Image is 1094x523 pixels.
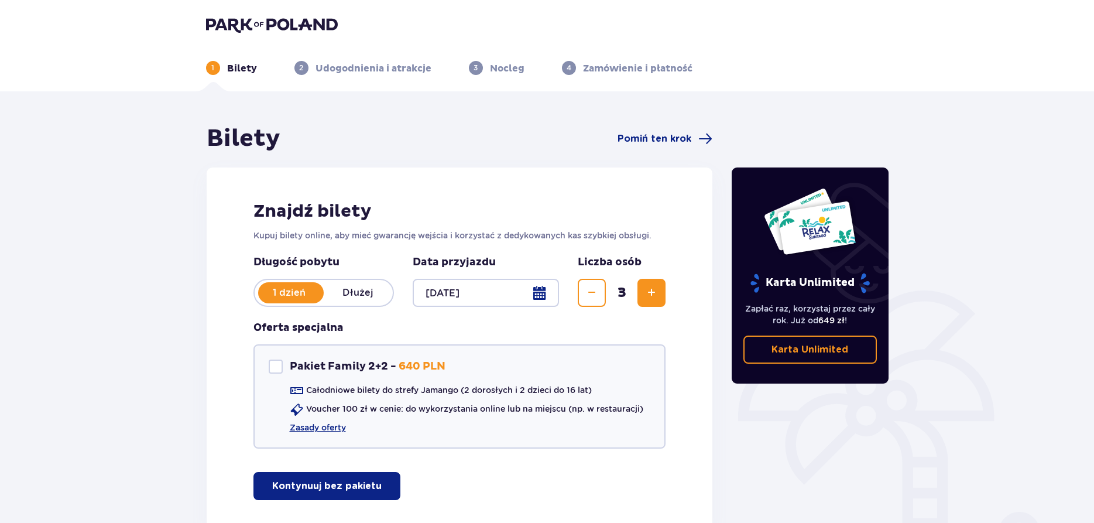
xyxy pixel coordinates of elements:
[399,360,445,374] p: 640 PLN
[469,61,524,75] div: 3Nocleg
[211,63,214,73] p: 1
[306,384,592,396] p: Całodniowe bilety do strefy Jamango (2 dorosłych i 2 dzieci do 16 lat)
[743,303,877,326] p: Zapłać raz, korzystaj przez cały rok. Już od !
[253,230,666,241] p: Kupuj bilety online, aby mieć gwarancję wejścia i korzystać z dedykowanych kas szybkiej obsługi.
[618,132,712,146] a: Pomiń ten krok
[206,16,338,33] img: Park of Poland logo
[255,286,324,299] p: 1 dzień
[637,279,666,307] button: Zwiększ
[206,61,257,75] div: 1Bilety
[562,61,692,75] div: 4Zamówienie i płatność
[315,62,431,75] p: Udogodnienia i atrakcje
[743,336,877,364] a: Karta Unlimited
[290,360,396,374] p: Pakiet Family 2+2 -
[763,187,856,255] img: Dwie karty całoroczne do Suntago z napisem 'UNLIMITED RELAX', na białym tle z tropikalnymi liśćmi...
[474,63,478,73] p: 3
[253,472,400,500] button: Kontynuuj bez pakietu
[818,316,845,325] span: 649 zł
[578,279,606,307] button: Zmniejsz
[583,62,692,75] p: Zamówienie i płatność
[253,321,344,335] h3: Oferta specjalna
[578,255,642,269] p: Liczba osób
[749,273,871,293] p: Karta Unlimited
[294,61,431,75] div: 2Udogodnienia i atrakcje
[253,200,666,223] h2: Znajdź bilety
[306,403,643,415] p: Voucher 100 zł w cenie: do wykorzystania online lub na miejscu (np. w restauracji)
[608,284,635,302] span: 3
[290,422,346,433] a: Zasady oferty
[324,286,393,299] p: Dłużej
[490,62,524,75] p: Nocleg
[253,255,394,269] p: Długość pobytu
[567,63,571,73] p: 4
[299,63,303,73] p: 2
[413,255,496,269] p: Data przyjazdu
[207,124,280,153] h1: Bilety
[618,132,691,145] span: Pomiń ten krok
[771,343,848,356] p: Karta Unlimited
[272,480,382,493] p: Kontynuuj bez pakietu
[227,62,257,75] p: Bilety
